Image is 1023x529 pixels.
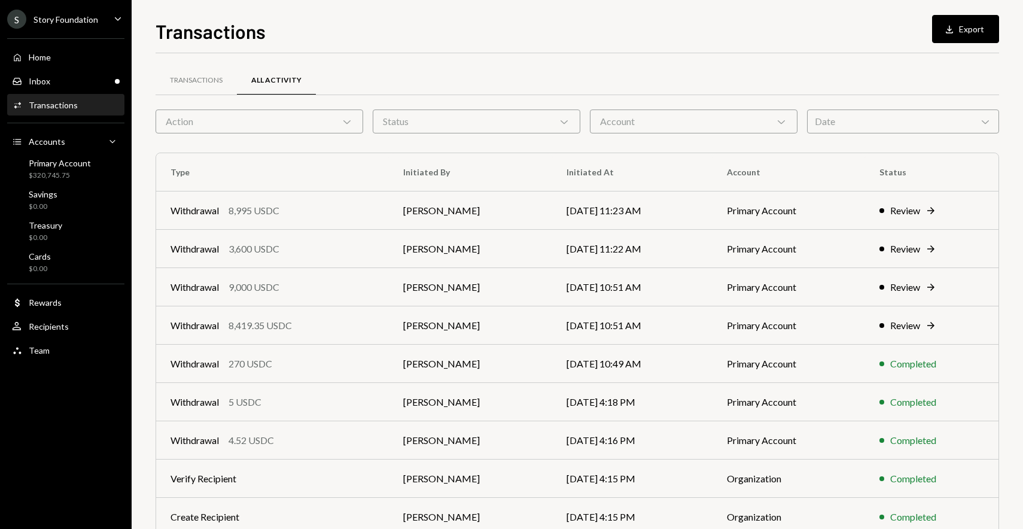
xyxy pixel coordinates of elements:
[389,460,552,498] td: [PERSON_NAME]
[7,248,124,276] a: Cards$0.00
[29,297,62,308] div: Rewards
[29,220,62,230] div: Treasury
[251,75,302,86] div: All Activity
[7,154,124,183] a: Primary Account$320,745.75
[156,110,363,133] div: Action
[890,203,920,218] div: Review
[29,76,50,86] div: Inbox
[7,339,124,361] a: Team
[29,171,91,181] div: $320,745.75
[552,191,713,230] td: [DATE] 11:23 AM
[713,421,864,460] td: Primary Account
[713,268,864,306] td: Primary Account
[170,318,219,333] div: Withdrawal
[890,357,936,371] div: Completed
[7,10,26,29] div: S
[34,14,98,25] div: Story Foundation
[389,383,552,421] td: [PERSON_NAME]
[890,395,936,409] div: Completed
[389,421,552,460] td: [PERSON_NAME]
[890,242,920,256] div: Review
[389,153,552,191] th: Initiated By
[170,203,219,218] div: Withdrawal
[29,136,65,147] div: Accounts
[7,186,124,214] a: Savings$0.00
[29,233,62,243] div: $0.00
[713,460,864,498] td: Organization
[389,268,552,306] td: [PERSON_NAME]
[713,345,864,383] td: Primary Account
[29,345,50,355] div: Team
[156,65,237,96] a: Transactions
[7,70,124,92] a: Inbox
[29,321,69,332] div: Recipients
[229,433,274,448] div: 4.52 USDC
[7,130,124,152] a: Accounts
[890,433,936,448] div: Completed
[29,100,78,110] div: Transactions
[229,280,279,294] div: 9,000 USDC
[552,345,713,383] td: [DATE] 10:49 AM
[890,472,936,486] div: Completed
[29,251,51,262] div: Cards
[7,217,124,245] a: Treasury$0.00
[170,433,219,448] div: Withdrawal
[229,242,279,256] div: 3,600 USDC
[229,318,292,333] div: 8,419.35 USDC
[229,203,279,218] div: 8,995 USDC
[389,306,552,345] td: [PERSON_NAME]
[713,383,864,421] td: Primary Account
[552,460,713,498] td: [DATE] 4:15 PM
[865,153,998,191] th: Status
[229,395,261,409] div: 5 USDC
[170,280,219,294] div: Withdrawal
[713,230,864,268] td: Primary Account
[890,318,920,333] div: Review
[932,15,999,43] button: Export
[552,153,713,191] th: Initiated At
[7,291,124,313] a: Rewards
[890,510,936,524] div: Completed
[552,306,713,345] td: [DATE] 10:51 AM
[7,94,124,115] a: Transactions
[713,306,864,345] td: Primary Account
[890,280,920,294] div: Review
[7,46,124,68] a: Home
[590,110,797,133] div: Account
[156,153,389,191] th: Type
[170,357,219,371] div: Withdrawal
[389,230,552,268] td: [PERSON_NAME]
[29,158,91,168] div: Primary Account
[552,383,713,421] td: [DATE] 4:18 PM
[170,395,219,409] div: Withdrawal
[552,268,713,306] td: [DATE] 10:51 AM
[373,110,580,133] div: Status
[389,191,552,230] td: [PERSON_NAME]
[237,65,316,96] a: All Activity
[156,19,266,43] h1: Transactions
[29,189,57,199] div: Savings
[7,315,124,337] a: Recipients
[170,75,223,86] div: Transactions
[229,357,272,371] div: 270 USDC
[713,153,864,191] th: Account
[807,110,999,133] div: Date
[389,345,552,383] td: [PERSON_NAME]
[29,202,57,212] div: $0.00
[170,242,219,256] div: Withdrawal
[156,460,389,498] td: Verify Recipient
[29,52,51,62] div: Home
[713,191,864,230] td: Primary Account
[552,230,713,268] td: [DATE] 11:22 AM
[29,264,51,274] div: $0.00
[552,421,713,460] td: [DATE] 4:16 PM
